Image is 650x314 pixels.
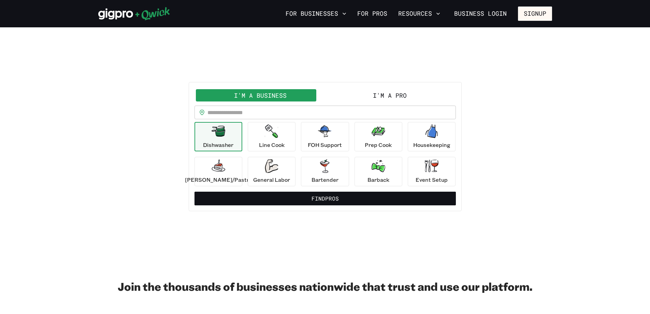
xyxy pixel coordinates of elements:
a: For Pros [355,8,390,19]
p: Bartender [312,176,338,184]
p: Prep Cook [365,141,392,149]
p: Housekeeping [413,141,450,149]
button: Housekeeping [408,122,456,151]
button: I'm a Business [196,89,325,101]
button: Dishwasher [194,122,242,151]
button: FindPros [194,192,456,205]
button: For Businesses [283,8,349,19]
button: [PERSON_NAME]/Pastry [194,157,242,186]
button: FOH Support [301,122,349,151]
p: Dishwasher [203,141,233,149]
p: Line Cook [259,141,285,149]
button: Signup [518,6,552,21]
button: Event Setup [408,157,456,186]
button: Barback [355,157,402,186]
button: Resources [395,8,443,19]
p: General Labor [253,176,290,184]
p: FOH Support [308,141,342,149]
a: Business Login [448,6,512,21]
p: Barback [367,176,389,184]
p: Event Setup [416,176,448,184]
button: Prep Cook [355,122,402,151]
button: Line Cook [248,122,295,151]
button: General Labor [248,157,295,186]
h2: GET GREAT SERVICE, A LA CARTE. [189,62,462,75]
p: [PERSON_NAME]/Pastry [185,176,252,184]
button: I'm a Pro [325,89,454,101]
button: Bartender [301,157,349,186]
h2: Join the thousands of businesses nationwide that trust and use our platform. [98,279,552,293]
